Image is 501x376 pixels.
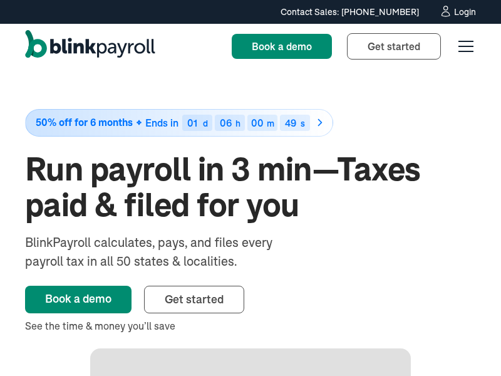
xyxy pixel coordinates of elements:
a: Book a demo [232,34,332,59]
div: Contact Sales: [PHONE_NUMBER] [281,6,419,19]
span: Get started [368,40,420,53]
div: m [267,119,274,128]
span: 49 [285,117,296,129]
div: Login [454,8,476,16]
div: See the time & money you’ll save [25,318,476,333]
span: 06 [220,117,232,129]
a: Get started [347,33,441,60]
div: h [235,119,240,128]
span: 00 [251,117,264,129]
h1: Run payroll in 3 min—Taxes paid & filed for you [25,152,476,223]
a: home [25,30,155,63]
div: d [203,119,208,128]
a: Login [439,5,476,19]
span: 01 [187,117,197,129]
div: s [301,119,305,128]
div: BlinkPayroll calculates, pays, and files every payroll tax in all 50 states & localities. [25,233,306,271]
span: Book a demo [252,40,312,53]
span: 50% off for 6 months [36,117,133,128]
a: Get started [144,286,244,313]
div: menu [451,31,476,61]
span: Get started [165,292,224,306]
a: Book a demo [25,286,132,313]
span: Ends in [145,117,178,129]
a: 50% off for 6 monthsEnds in01d06h00m49s [25,109,476,137]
